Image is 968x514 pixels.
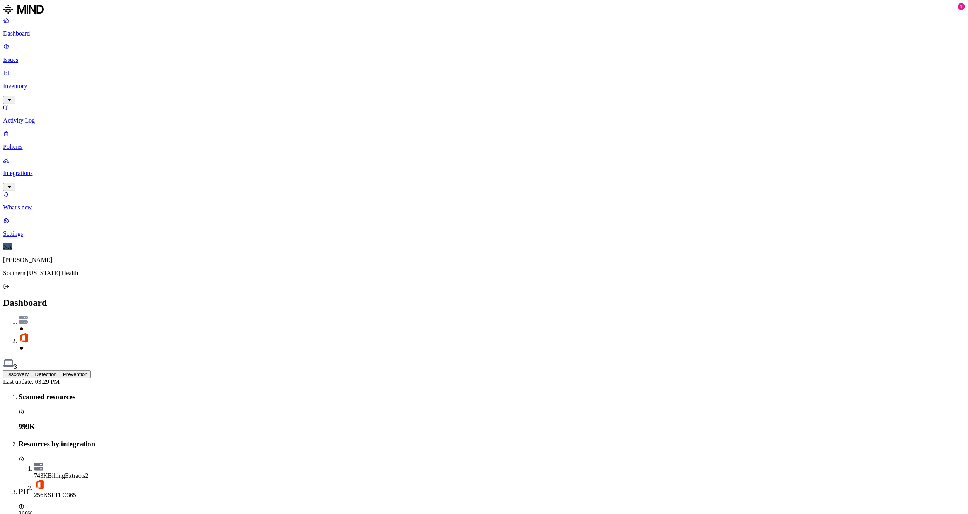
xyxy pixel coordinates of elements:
[19,332,29,343] img: office-365.svg
[3,270,965,277] p: Southern [US_STATE] Health
[3,243,12,250] span: NA
[34,492,48,498] span: 256K
[3,56,965,63] p: Issues
[19,393,965,401] h3: Scanned resources
[48,492,76,498] span: SIH1 O365
[34,463,43,471] img: azure-files-subtle.svg
[19,487,965,496] h3: PII
[3,230,965,237] p: Settings
[3,298,965,308] h2: Dashboard
[3,30,965,37] p: Dashboard
[3,117,965,124] p: Activity Log
[3,83,965,90] p: Inventory
[14,363,17,370] span: 3
[19,316,28,324] img: azure-files.svg
[60,370,91,378] button: Prevention
[3,170,965,177] p: Integrations
[32,370,60,378] button: Detection
[48,472,88,479] span: BillingExtracts2
[3,378,60,385] span: Last update: 03:29 PM
[3,204,965,211] p: What's new
[19,440,965,448] h3: Resources by integration
[3,370,32,378] button: Discovery
[34,479,45,490] img: office-365.svg
[958,3,965,10] div: 1
[3,3,44,15] img: MIND
[3,143,965,150] p: Policies
[34,472,48,479] span: 743K
[3,358,14,369] img: endpoint.svg
[19,422,965,431] h3: 999K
